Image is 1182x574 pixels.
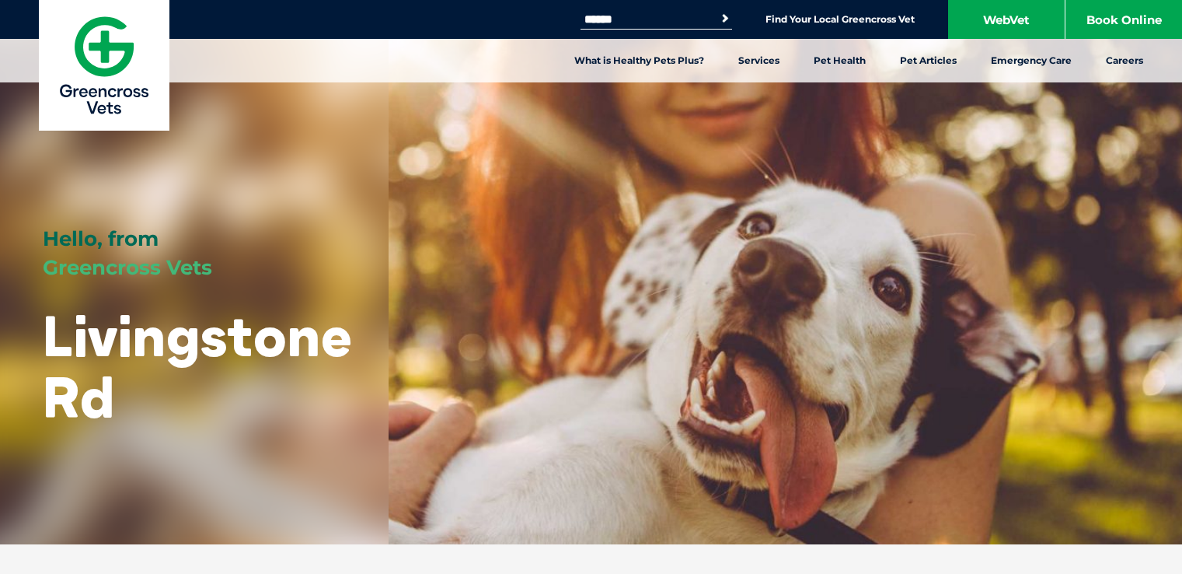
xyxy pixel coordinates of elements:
a: What is Healthy Pets Plus? [557,39,721,82]
h1: Livingstone Rd [43,305,353,428]
a: Services [721,39,797,82]
a: Careers [1089,39,1160,82]
button: Search [717,11,733,26]
a: Find Your Local Greencross Vet [765,13,915,26]
a: Emergency Care [974,39,1089,82]
a: Pet Articles [883,39,974,82]
span: Hello, from [43,226,159,251]
span: Greencross Vets [43,255,212,280]
a: Pet Health [797,39,883,82]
